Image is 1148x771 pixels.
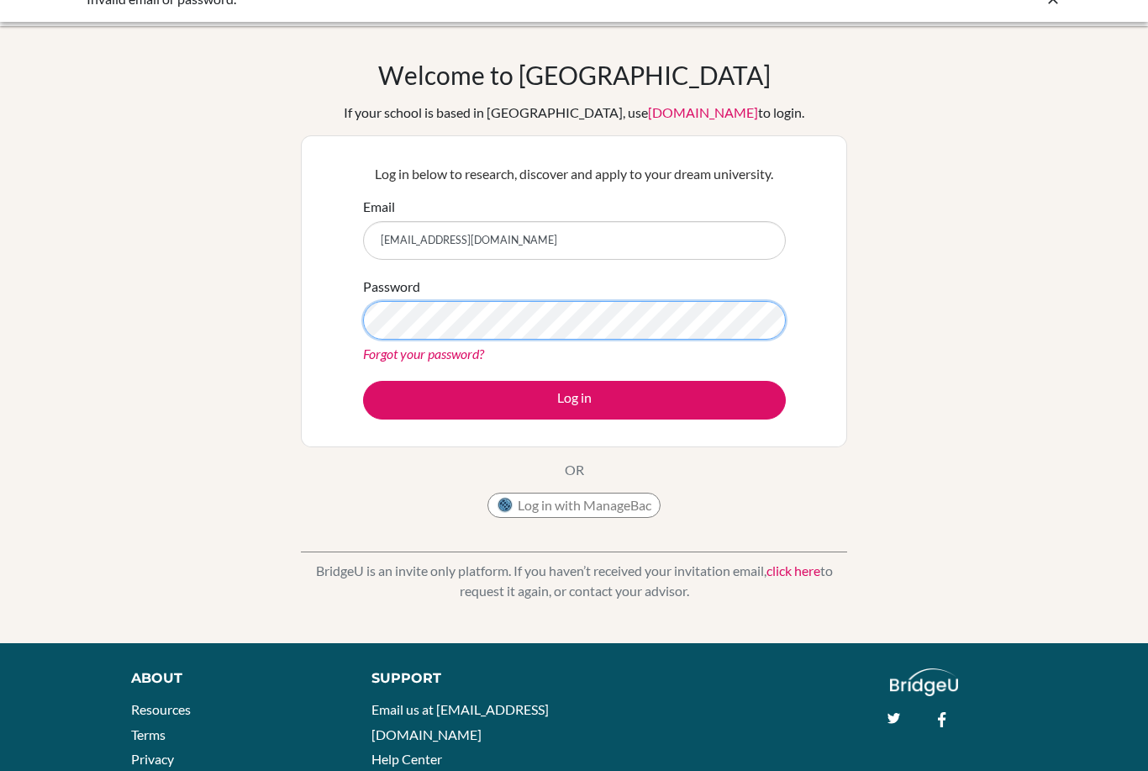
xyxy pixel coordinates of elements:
label: Email [363,197,395,217]
p: BridgeU is an invite only platform. If you haven’t received your invitation email, to request it ... [301,561,847,601]
a: click here [766,562,820,578]
button: Log in [363,381,786,420]
a: Terms [131,726,166,742]
p: OR [565,460,584,480]
label: Password [363,277,420,297]
img: logo_white@2x-f4f0deed5e89b7ecb1c2cc34c3e3d731f90f0f143d5ea2071677605dd97b5244.png [890,668,958,696]
div: About [131,668,334,689]
h1: Welcome to [GEOGRAPHIC_DATA] [378,60,771,90]
p: Log in below to research, discover and apply to your dream university. [363,164,786,184]
a: Forgot your password? [363,346,484,362]
a: Resources [131,701,191,717]
button: Log in with ManageBac [487,493,661,518]
a: Privacy [131,751,174,767]
div: Support [371,668,557,689]
div: If your school is based in [GEOGRAPHIC_DATA], use to login. [344,103,804,123]
a: Help Center [371,751,442,767]
a: [DOMAIN_NAME] [648,104,758,120]
a: Email us at [EMAIL_ADDRESS][DOMAIN_NAME] [371,701,549,742]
